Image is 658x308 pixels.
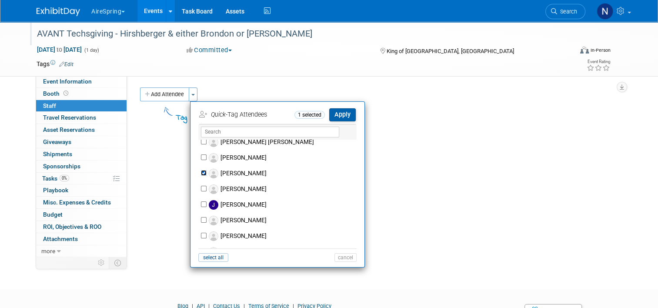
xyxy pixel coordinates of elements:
button: Add Attendee [140,87,189,101]
div: Tag People [176,112,332,124]
span: 0% [60,175,69,181]
span: Asset Reservations [43,126,95,133]
td: -Tag Attendees [199,108,292,122]
label: [PERSON_NAME] [207,228,360,244]
button: Committed [184,46,235,55]
a: Shipments [36,148,127,160]
span: ROI, Objectives & ROO [43,223,101,230]
a: Misc. Expenses & Credits [36,197,127,208]
td: Toggle Event Tabs [109,257,127,268]
td: Personalize Event Tab Strip [94,257,109,268]
a: Playbook [36,184,127,196]
span: Attachments [43,235,78,242]
span: Booth not reserved yet [62,90,70,97]
input: Search [201,127,339,137]
a: Giveaways [36,136,127,148]
span: to [55,46,63,53]
label: [PERSON_NAME] [207,181,360,197]
a: Edit [59,61,73,67]
img: J.jpg [209,200,218,210]
label: [PERSON_NAME] [PERSON_NAME] [207,134,360,150]
span: Travel Reservations [43,114,96,121]
label: [PERSON_NAME] [207,166,360,181]
a: Search [545,4,585,19]
a: more [36,245,127,257]
a: Budget [36,209,127,221]
i: Quick [211,111,226,118]
img: Associate-Profile-5.png [209,153,218,163]
label: [PERSON_NAME] [207,150,360,166]
span: Giveaways [43,138,71,145]
img: Associate-Profile-5.png [209,231,218,241]
img: Associate-Profile-5.png [209,247,218,257]
span: Event Information [43,78,92,85]
span: (1 day) [84,47,99,53]
button: select all [198,253,228,262]
a: Sponsorships [36,161,127,172]
label: [PERSON_NAME] [207,197,360,213]
span: Playbook [43,187,68,194]
img: ExhibitDay [37,7,80,16]
div: In-Person [590,47,611,54]
a: ROI, Objectives & ROO [36,221,127,233]
span: King of [GEOGRAPHIC_DATA], [GEOGRAPHIC_DATA] [387,48,514,54]
a: Tasks0% [36,173,127,184]
a: Staff [36,100,127,112]
td: Tags [37,60,73,68]
span: Sponsorships [43,163,80,170]
label: [PERSON_NAME] [207,213,360,228]
img: Associate-Profile-5.png [209,184,218,194]
a: Event Information [36,76,127,87]
span: more [41,248,55,254]
span: Search [557,8,577,15]
span: Tasks [42,175,69,182]
img: Associate-Profile-5.png [209,137,218,147]
img: Associate-Profile-5.png [209,169,218,178]
span: [DATE] [DATE] [37,46,82,54]
span: 1 selected [294,111,325,119]
a: Booth [36,88,127,100]
span: Booth [43,90,70,97]
label: [PERSON_NAME] [207,244,360,260]
div: Event Format [526,45,611,58]
button: cancel [334,253,357,262]
img: Natalie Pyron [597,3,613,20]
a: Attachments [36,233,127,245]
a: Asset Reservations [36,124,127,136]
img: Format-Inperson.png [580,47,589,54]
span: Budget [43,211,63,218]
button: Apply [329,108,356,121]
span: Shipments [43,151,72,157]
div: AVANT Techsgiving - Hirshberger & either Brondon or [PERSON_NAME] [34,26,562,42]
a: Travel Reservations [36,112,127,124]
img: Associate-Profile-5.png [209,216,218,225]
div: Event Rating [587,60,610,64]
span: Misc. Expenses & Credits [43,199,111,206]
span: Staff [43,102,56,109]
